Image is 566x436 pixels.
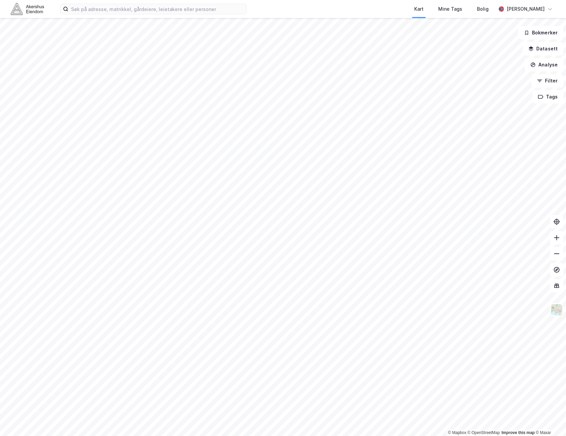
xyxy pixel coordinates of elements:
[507,5,545,13] div: [PERSON_NAME]
[550,303,563,316] img: Z
[448,430,466,435] a: Mapbox
[468,430,500,435] a: OpenStreetMap
[414,5,424,13] div: Kart
[502,430,535,435] a: Improve this map
[11,3,44,15] img: akershus-eiendom-logo.9091f326c980b4bce74ccdd9f866810c.svg
[438,5,462,13] div: Mine Tags
[525,58,563,71] button: Analyse
[68,4,246,14] input: Søk på adresse, matrikkel, gårdeiere, leietakere eller personer
[523,42,563,55] button: Datasett
[533,404,566,436] div: Kontrollprogram for chat
[533,404,566,436] iframe: Chat Widget
[532,90,563,103] button: Tags
[477,5,489,13] div: Bolig
[518,26,563,39] button: Bokmerker
[531,74,563,87] button: Filter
